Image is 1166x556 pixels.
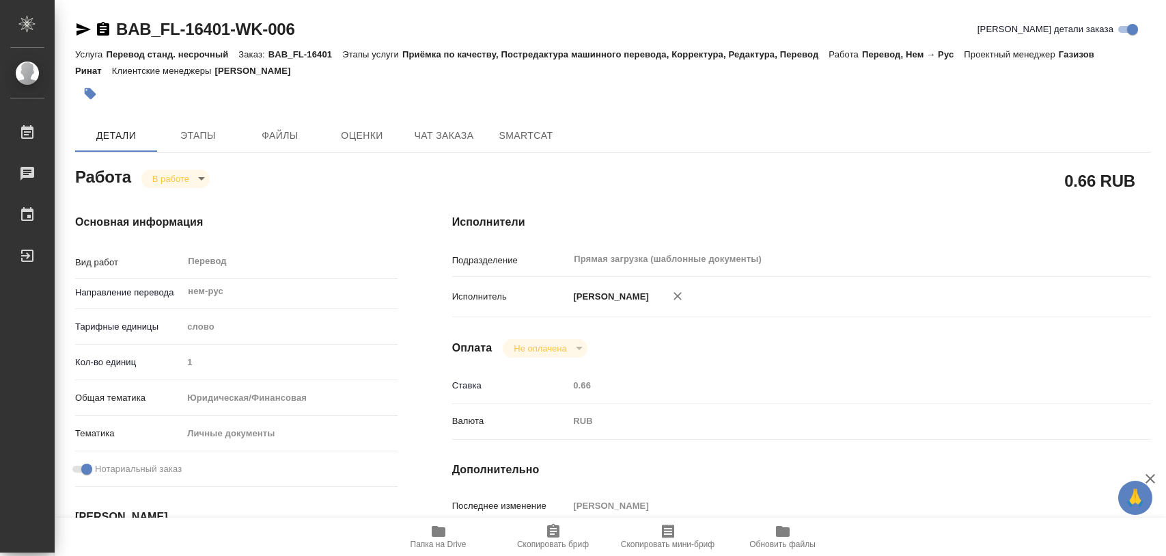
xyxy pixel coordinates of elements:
[493,127,559,144] span: SmartCat
[116,20,295,38] a: BAB_FL-16401-WK-006
[268,49,342,59] p: BAB_FL-16401
[1118,481,1152,515] button: 🙏
[75,391,182,405] p: Общая тематика
[452,340,492,356] h4: Оплата
[621,540,714,549] span: Скопировать мини-бриф
[452,290,569,304] p: Исполнитель
[182,352,397,372] input: Пустое поле
[452,379,569,393] p: Ставка
[402,49,829,59] p: Приёмка по качеству, Постредактура машинного перевода, Корректура, Редактура, Перевод
[75,21,92,38] button: Скопировать ссылку для ЯМессенджера
[75,356,182,369] p: Кол-во единиц
[452,462,1151,478] h4: Дополнительно
[215,66,301,76] p: [PERSON_NAME]
[75,163,131,188] h2: Работа
[496,518,611,556] button: Скопировать бриф
[247,127,313,144] span: Файлы
[977,23,1113,36] span: [PERSON_NAME] детали заказа
[568,410,1092,433] div: RUB
[1124,484,1147,512] span: 🙏
[510,343,570,354] button: Не оплачена
[182,386,397,410] div: Юридическая/Финансовая
[182,315,397,339] div: слово
[95,462,182,476] span: Нотариальный заказ
[829,49,862,59] p: Работа
[568,290,649,304] p: [PERSON_NAME]
[1064,169,1135,192] h2: 0.66 RUB
[452,499,569,513] p: Последнее изменение
[663,281,693,311] button: Удалить исполнителя
[112,66,215,76] p: Клиентские менеджеры
[148,173,193,185] button: В работе
[106,49,238,59] p: Перевод станд. несрочный
[75,214,398,230] h4: Основная информация
[95,21,111,38] button: Скопировать ссылку
[862,49,964,59] p: Перевод, Нем → Рус
[75,49,106,59] p: Услуга
[141,170,210,188] div: В работе
[75,286,182,300] p: Направление перевода
[411,127,477,144] span: Чат заказа
[452,214,1151,230] h4: Исполнители
[182,422,397,445] div: Личные документы
[725,518,840,556] button: Обновить файлы
[381,518,496,556] button: Папка на Drive
[75,256,182,269] p: Вид работ
[83,127,149,144] span: Детали
[75,509,398,525] h4: [PERSON_NAME]
[568,375,1092,395] input: Пустое поле
[329,127,395,144] span: Оценки
[342,49,402,59] p: Этапы услуги
[503,339,587,358] div: В работе
[165,127,231,144] span: Этапы
[749,540,816,549] span: Обновить файлы
[964,49,1058,59] p: Проектный менеджер
[568,496,1092,516] input: Пустое поле
[452,254,569,267] p: Подразделение
[75,320,182,334] p: Тарифные единицы
[238,49,268,59] p: Заказ:
[75,427,182,440] p: Тематика
[75,79,105,109] button: Добавить тэг
[411,540,467,549] span: Папка на Drive
[452,414,569,428] p: Валюта
[517,540,589,549] span: Скопировать бриф
[611,518,725,556] button: Скопировать мини-бриф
